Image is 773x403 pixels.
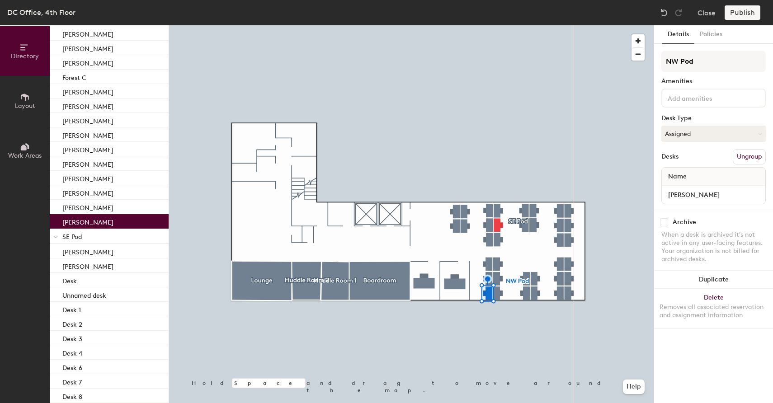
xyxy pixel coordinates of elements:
[62,201,113,212] p: [PERSON_NAME]
[62,100,113,111] p: [PERSON_NAME]
[62,187,113,197] p: [PERSON_NAME]
[664,169,691,185] span: Name
[62,216,113,226] p: [PERSON_NAME]
[62,246,113,256] p: [PERSON_NAME]
[661,126,766,142] button: Assigned
[62,233,82,241] span: SE Pod
[62,304,81,314] p: Desk 1
[662,25,694,44] button: Details
[62,42,113,53] p: [PERSON_NAME]
[8,152,42,159] span: Work Areas
[62,173,113,183] p: [PERSON_NAME]
[660,8,669,17] img: Undo
[62,71,86,82] p: Forest C
[62,158,113,169] p: [PERSON_NAME]
[661,115,766,122] div: Desk Type
[62,376,82,386] p: Desk 7
[62,347,82,357] p: Desk 4
[62,57,113,67] p: [PERSON_NAME]
[62,318,82,328] p: Desk 2
[666,92,747,103] input: Add amenities
[62,129,113,140] p: [PERSON_NAME]
[733,149,766,164] button: Ungroup
[623,380,645,394] button: Help
[62,361,82,372] p: Desk 6
[661,78,766,85] div: Amenities
[62,28,113,38] p: [PERSON_NAME]
[62,144,113,154] p: [PERSON_NAME]
[654,271,773,289] button: Duplicate
[62,260,113,271] p: [PERSON_NAME]
[15,102,35,110] span: Layout
[660,303,768,319] div: Removes all associated reservation and assignment information
[661,231,766,263] div: When a desk is archived it's not active in any user-facing features. Your organization is not bil...
[694,25,728,44] button: Policies
[698,5,716,20] button: Close
[654,289,773,328] button: DeleteRemoves all associated reservation and assignment information
[11,52,39,60] span: Directory
[7,7,75,18] div: DC Office, 4th Floor
[664,188,764,201] input: Unnamed desk
[62,333,82,343] p: Desk 3
[661,153,679,160] div: Desks
[62,275,77,285] p: Desk
[674,8,683,17] img: Redo
[62,390,82,401] p: Desk 8
[62,86,113,96] p: [PERSON_NAME]
[673,219,696,226] div: Archive
[62,115,113,125] p: [PERSON_NAME]
[62,289,106,300] p: Unnamed desk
